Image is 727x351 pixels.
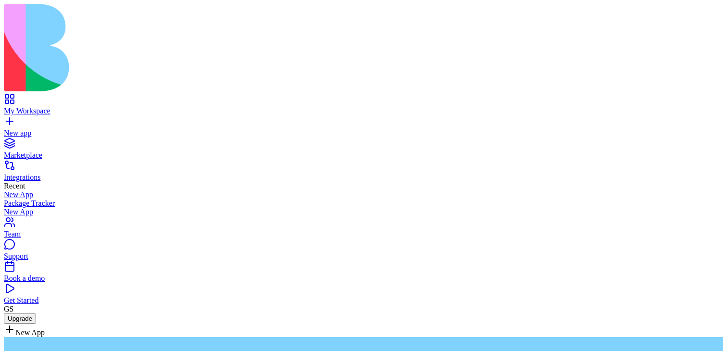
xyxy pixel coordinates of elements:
a: Book a demo [4,265,723,283]
a: New app [4,120,723,138]
a: Marketplace [4,142,723,160]
div: Book a demo [4,274,723,283]
a: Get Started [4,288,723,305]
div: Integrations [4,173,723,182]
a: Integrations [4,164,723,182]
div: New app [4,129,723,138]
div: My Workspace [4,107,723,115]
a: Support [4,243,723,261]
a: My Workspace [4,98,723,115]
a: Upgrade [4,314,36,322]
a: New App [4,208,723,216]
div: Team [4,230,723,238]
div: Get Started [4,296,723,305]
div: Support [4,252,723,261]
a: Team [4,221,723,238]
span: GS [4,305,13,313]
button: Upgrade [4,313,36,324]
div: Marketplace [4,151,723,160]
a: New App [4,190,723,199]
a: Package Tracker [4,199,723,208]
span: New App [15,328,45,337]
img: logo [4,4,390,91]
span: Recent [4,182,25,190]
